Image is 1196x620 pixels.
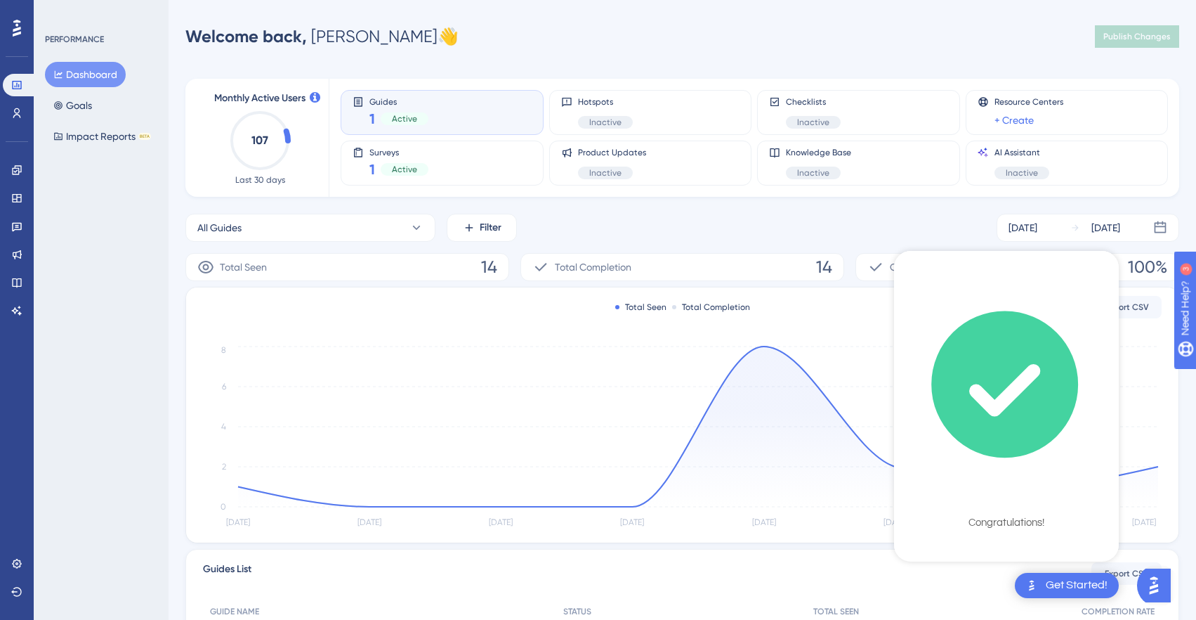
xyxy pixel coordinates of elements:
span: Inactive [797,117,829,128]
span: Checklists [786,96,841,108]
span: Active [392,164,417,175]
tspan: 0 [221,502,226,512]
span: 100% [1128,256,1167,278]
span: Guides List [203,561,251,586]
span: Need Help? [33,4,88,20]
tspan: [DATE] [883,517,907,527]
div: BETA [138,133,151,140]
img: launcher-image-alternative-text [1023,577,1040,594]
div: PERFORMANCE [45,34,104,45]
span: Publish Changes [1103,31,1171,42]
span: All Guides [197,219,242,236]
span: 1 [369,160,375,179]
div: Get Started! [1046,578,1108,593]
span: Completion Rate [890,259,966,276]
div: Congratulations! [968,516,1044,530]
div: Open Get Started! checklist [1015,573,1119,598]
button: Goals [45,93,100,118]
tspan: [DATE] [1132,517,1156,527]
span: Filter [480,219,501,236]
span: Export CSV [1105,302,1149,313]
tspan: 2 [222,462,226,472]
button: Publish Changes [1095,25,1179,48]
span: Welcome back, [185,26,307,46]
span: 14 [481,256,497,278]
span: 1 [369,109,375,129]
div: Checklist Container [894,251,1119,562]
div: 3 [98,7,102,18]
button: Export CSV [1091,562,1162,585]
span: AI Assistant [994,147,1049,158]
span: Monthly Active Users [214,90,305,107]
button: Impact ReportsBETA [45,124,159,149]
tspan: [DATE] [489,517,513,527]
span: Resource Centers [994,96,1063,108]
span: COMPLETION RATE [1082,606,1155,617]
tspan: [DATE] [620,517,644,527]
span: Knowledge Base [786,147,851,158]
span: Guides [369,96,428,106]
span: Surveys [369,147,428,157]
a: + Create [994,112,1034,129]
button: All Guides [185,214,435,242]
div: Checklist Completed [928,490,1085,510]
span: Inactive [589,167,622,179]
div: [DATE] [1091,219,1120,236]
span: Last 30 days [235,174,285,186]
span: Total Seen [220,259,267,276]
span: Inactive [1006,167,1038,179]
tspan: [DATE] [357,517,381,527]
tspan: 6 [222,382,226,392]
span: STATUS [563,606,591,617]
span: TOTAL SEEN [813,606,859,617]
span: Hotspots [578,96,633,108]
tspan: [DATE] [752,517,776,527]
tspan: 4 [221,422,226,432]
div: [DATE] [1008,219,1037,236]
tspan: 8 [221,345,226,355]
tspan: [DATE] [226,517,250,527]
span: Active [392,113,417,124]
iframe: UserGuiding AI Assistant Launcher [1137,564,1179,607]
span: Inactive [797,167,829,179]
span: Export CSV [1105,568,1149,579]
span: Total Completion [555,259,631,276]
span: 14 [816,256,832,278]
div: checklist loading [894,251,1119,558]
span: Product Updates [578,147,646,158]
span: Inactive [589,117,622,128]
div: Total Seen [615,302,666,313]
button: Export CSV [1091,296,1162,318]
span: GUIDE NAME [210,606,259,617]
button: Filter [447,214,517,242]
button: Dashboard [45,62,126,87]
text: 107 [251,134,268,147]
div: Total Completion [672,302,750,313]
div: [PERSON_NAME] 👋 [185,25,459,48]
